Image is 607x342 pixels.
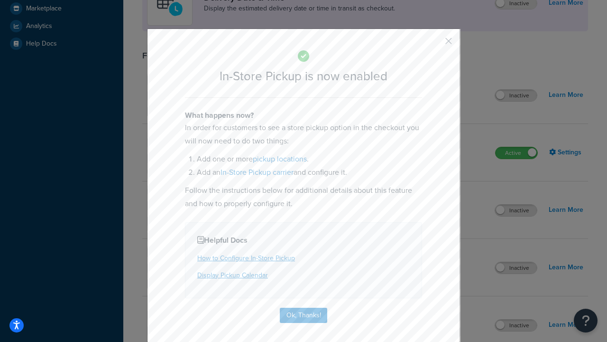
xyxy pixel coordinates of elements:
[221,167,294,178] a: In-Store Pickup carrier
[197,166,422,179] li: Add an and configure it.
[185,121,422,148] p: In order for customers to see a store pickup option in the checkout you will now need to do two t...
[185,184,422,210] p: Follow the instructions below for additional details about this feature and how to properly confi...
[197,152,422,166] li: Add one or more .
[185,69,422,83] h2: In-Store Pickup is now enabled
[280,308,327,323] button: Ok, Thanks!
[197,270,268,280] a: Display Pickup Calendar
[197,235,410,246] h4: Helpful Docs
[253,153,307,164] a: pickup locations
[197,253,295,263] a: How to Configure In-Store Pickup
[185,110,422,121] h4: What happens now?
